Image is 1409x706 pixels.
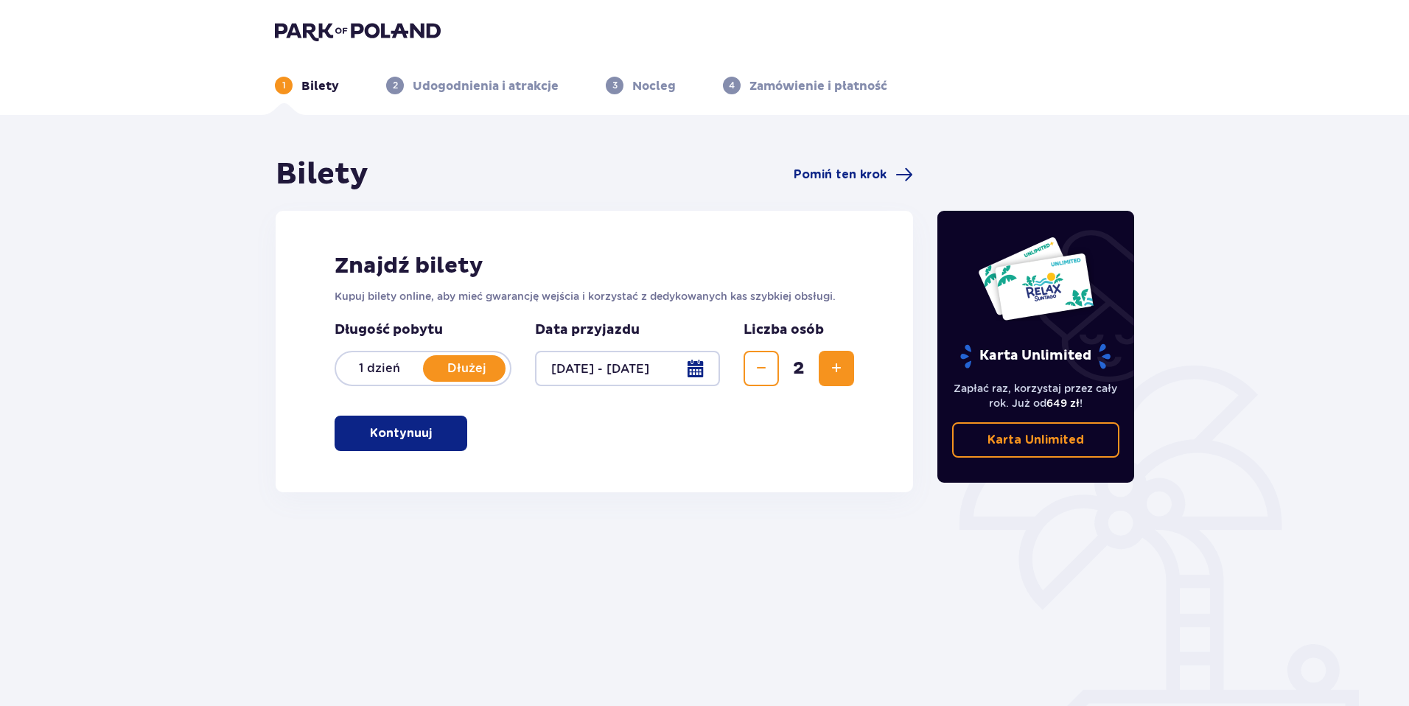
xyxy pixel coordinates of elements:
p: Nocleg [632,78,676,94]
p: Długość pobytu [335,321,511,339]
p: Bilety [301,78,339,94]
a: Karta Unlimited [952,422,1120,458]
span: 2 [782,357,816,380]
p: Zamówienie i płatność [749,78,887,94]
p: Karta Unlimited [959,343,1112,369]
p: Kupuj bilety online, aby mieć gwarancję wejścia i korzystać z dedykowanych kas szybkiej obsługi. [335,289,854,304]
span: Pomiń ten krok [794,167,887,183]
button: Zwiększ [819,351,854,386]
p: Data przyjazdu [535,321,640,339]
p: Udogodnienia i atrakcje [413,78,559,94]
p: 1 dzień [336,360,423,377]
div: 4Zamówienie i płatność [723,77,887,94]
p: Kontynuuj [370,425,432,441]
p: 1 [282,79,286,92]
button: Kontynuuj [335,416,467,451]
a: Pomiń ten krok [794,166,913,184]
div: 3Nocleg [606,77,676,94]
img: Park of Poland logo [275,21,441,41]
p: Liczba osób [744,321,824,339]
button: Zmniejsz [744,351,779,386]
p: 4 [729,79,735,92]
h2: Znajdź bilety [335,252,854,280]
span: 649 zł [1046,397,1080,409]
div: 1Bilety [275,77,339,94]
p: 3 [612,79,618,92]
p: Zapłać raz, korzystaj przez cały rok. Już od ! [952,381,1120,410]
img: Dwie karty całoroczne do Suntago z napisem 'UNLIMITED RELAX', na białym tle z tropikalnymi liśćmi... [977,236,1094,321]
div: 2Udogodnienia i atrakcje [386,77,559,94]
p: 2 [393,79,398,92]
h1: Bilety [276,156,368,193]
p: Karta Unlimited [987,432,1084,448]
p: Dłużej [423,360,510,377]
